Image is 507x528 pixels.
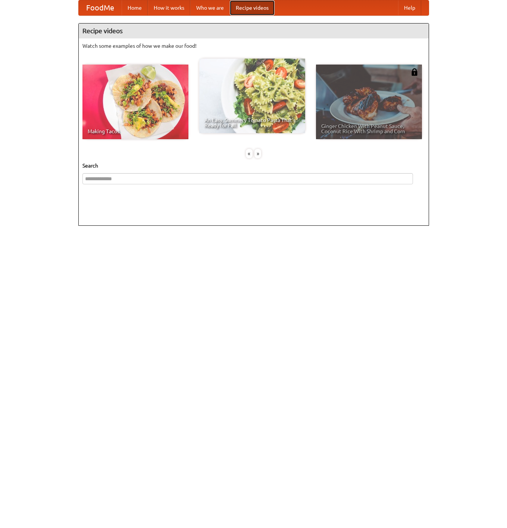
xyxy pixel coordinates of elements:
span: Making Tacos [88,129,183,134]
a: Making Tacos [82,65,188,139]
p: Watch some examples of how we make our food! [82,42,425,50]
a: FoodMe [79,0,122,15]
a: Who we are [190,0,230,15]
div: « [246,149,253,158]
h4: Recipe videos [79,24,429,38]
a: Recipe videos [230,0,275,15]
a: Help [398,0,421,15]
img: 483408.png [411,68,418,76]
a: Home [122,0,148,15]
a: How it works [148,0,190,15]
h5: Search [82,162,425,169]
a: An Easy, Summery Tomato Pasta That's Ready for Fall [199,59,305,133]
div: » [254,149,261,158]
span: An Easy, Summery Tomato Pasta That's Ready for Fall [204,118,300,128]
